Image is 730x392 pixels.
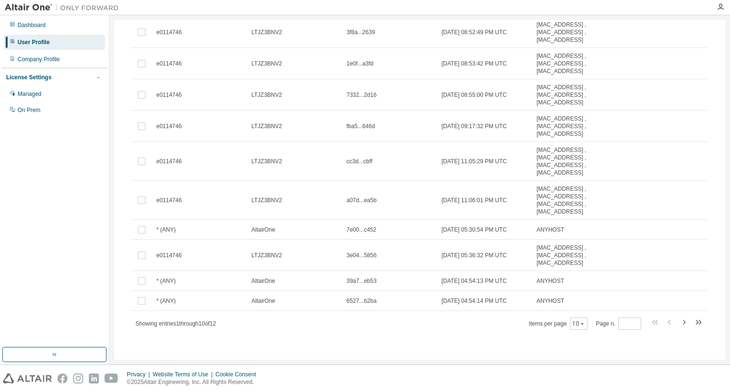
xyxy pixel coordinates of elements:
[127,371,153,378] div: Privacy
[251,226,275,233] span: AltairOne
[73,373,83,383] img: instagram.svg
[442,91,507,99] span: [DATE] 08:55:00 PM UTC
[346,91,376,99] span: 7332...2d16
[537,21,603,44] span: [MAC_ADDRESS] , [MAC_ADDRESS] , [MAC_ADDRESS]
[18,106,40,114] div: On Prem
[346,158,372,165] span: cc3d...cbff
[156,91,182,99] span: e0114746
[127,378,262,386] p: © 2025 Altair Engineering, Inc. All Rights Reserved.
[596,317,641,330] span: Page n.
[251,60,282,67] span: LTJZ3BNV2
[89,373,99,383] img: linkedin.svg
[346,122,375,130] span: fba5...846d
[442,158,507,165] span: [DATE] 11:05:29 PM UTC
[346,226,376,233] span: 7e00...c452
[5,3,124,12] img: Altair One
[251,196,282,204] span: LTJZ3BNV2
[18,56,60,63] div: Company Profile
[6,74,51,81] div: License Settings
[156,252,182,259] span: e0114746
[442,122,507,130] span: [DATE] 09:17:32 PM UTC
[156,196,182,204] span: e0114746
[156,28,182,36] span: e0114746
[442,226,507,233] span: [DATE] 05:30:54 PM UTC
[105,373,118,383] img: youtube.svg
[251,158,282,165] span: LTJZ3BNV2
[135,320,216,327] span: Showing entries 1 through 10 of 12
[215,371,261,378] div: Cookie Consent
[537,244,603,267] span: [MAC_ADDRESS] , [MAC_ADDRESS] , [MAC_ADDRESS]
[156,297,176,305] span: * (ANY)
[156,158,182,165] span: e0114746
[537,277,564,285] span: ANYHOST
[346,297,376,305] span: 6527...b2ba
[156,60,182,67] span: e0114746
[346,252,376,259] span: 3e04...5856
[442,252,507,259] span: [DATE] 05:36:32 PM UTC
[537,185,603,215] span: [MAC_ADDRESS] , [MAC_ADDRESS] , [MAC_ADDRESS] , [MAC_ADDRESS]
[346,28,375,36] span: 3f8a...2639
[156,226,176,233] span: * (ANY)
[442,28,507,36] span: [DATE] 08:52:49 PM UTC
[346,60,374,67] span: 1e0f...a3fd
[572,320,585,327] button: 10
[251,122,282,130] span: LTJZ3BNV2
[251,252,282,259] span: LTJZ3BNV2
[537,84,603,106] span: [MAC_ADDRESS] , [MAC_ADDRESS] , [MAC_ADDRESS]
[156,277,176,285] span: * (ANY)
[251,28,282,36] span: LTJZ3BNV2
[537,297,564,305] span: ANYHOST
[537,115,603,138] span: [MAC_ADDRESS] , [MAC_ADDRESS] , [MAC_ADDRESS]
[537,226,564,233] span: ANYHOST
[153,371,215,378] div: Website Terms of Use
[251,297,275,305] span: AltairOne
[442,277,507,285] span: [DATE] 04:54:13 PM UTC
[58,373,67,383] img: facebook.svg
[3,373,52,383] img: altair_logo.svg
[529,317,587,330] span: Items per page
[442,297,507,305] span: [DATE] 04:54:14 PM UTC
[18,38,49,46] div: User Profile
[346,277,376,285] span: 39a7...eb53
[442,196,507,204] span: [DATE] 11:06:01 PM UTC
[442,60,507,67] span: [DATE] 08:53:42 PM UTC
[251,91,282,99] span: LTJZ3BNV2
[18,90,41,98] div: Managed
[18,21,46,29] div: Dashboard
[156,122,182,130] span: e0114746
[346,196,376,204] span: a07d...ea5b
[537,146,603,177] span: [MAC_ADDRESS] , [MAC_ADDRESS] , [MAC_ADDRESS] , [MAC_ADDRESS]
[537,52,603,75] span: [MAC_ADDRESS] , [MAC_ADDRESS] , [MAC_ADDRESS]
[251,277,275,285] span: AltairOne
